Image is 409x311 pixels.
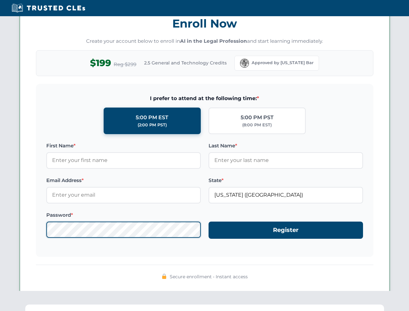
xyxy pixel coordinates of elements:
[10,3,87,13] img: Trusted CLEs
[36,38,373,45] p: Create your account below to enroll in and start learning immediately.
[46,211,201,219] label: Password
[252,60,313,66] span: Approved by [US_STATE] Bar
[170,273,248,280] span: Secure enrollment • Instant access
[209,152,363,168] input: Enter your last name
[136,113,168,122] div: 5:00 PM EST
[46,94,363,103] span: I prefer to attend at the following time:
[240,59,249,68] img: Florida Bar
[138,122,167,128] div: (2:00 PM PST)
[241,113,274,122] div: 5:00 PM PST
[90,56,111,70] span: $199
[209,187,363,203] input: Florida (FL)
[46,152,201,168] input: Enter your first name
[162,274,167,279] img: 🔒
[209,222,363,239] button: Register
[144,59,227,66] span: 2.5 General and Technology Credits
[46,142,201,150] label: First Name
[36,13,373,34] h3: Enroll Now
[180,38,247,44] strong: AI in the Legal Profession
[114,61,136,68] span: Reg $299
[209,177,363,184] label: State
[242,122,272,128] div: (8:00 PM EST)
[46,177,201,184] label: Email Address
[209,142,363,150] label: Last Name
[46,187,201,203] input: Enter your email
